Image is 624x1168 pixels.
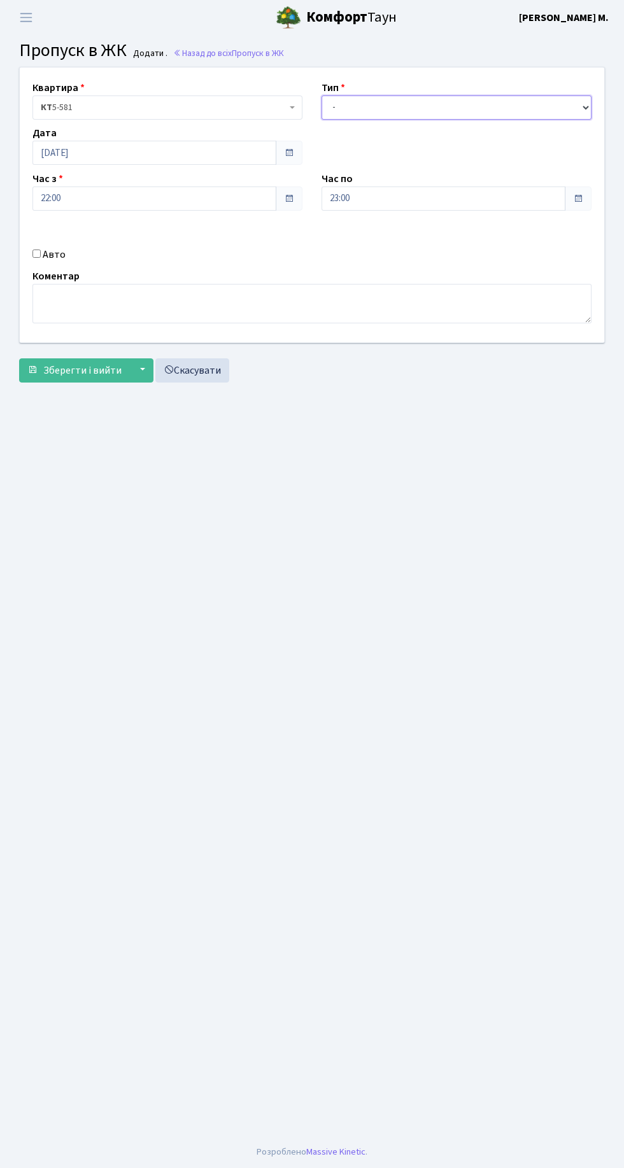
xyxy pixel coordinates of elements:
b: [PERSON_NAME] М. [519,11,609,25]
label: Квартира [32,80,85,95]
span: Пропуск в ЖК [19,38,127,63]
span: Зберегти і вийти [43,363,122,377]
b: КТ [41,101,52,114]
a: Скасувати [155,358,229,383]
div: Розроблено . [257,1145,367,1159]
a: Назад до всіхПропуск в ЖК [173,47,284,59]
button: Зберегти і вийти [19,358,130,383]
label: Коментар [32,269,80,284]
span: <b>КТ</b>&nbsp;&nbsp;&nbsp;&nbsp;5-581 [41,101,287,114]
button: Переключити навігацію [10,7,42,28]
label: Дата [32,125,57,141]
label: Час по [322,171,353,186]
a: Massive Kinetic [306,1145,365,1158]
label: Тип [322,80,345,95]
b: Комфорт [306,7,367,27]
a: [PERSON_NAME] М. [519,10,609,25]
span: <b>КТ</b>&nbsp;&nbsp;&nbsp;&nbsp;5-581 [32,95,302,120]
label: Авто [43,247,66,262]
span: Таун [306,7,397,29]
span: Пропуск в ЖК [232,47,284,59]
small: Додати . [131,48,167,59]
img: logo.png [276,5,301,31]
label: Час з [32,171,63,186]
